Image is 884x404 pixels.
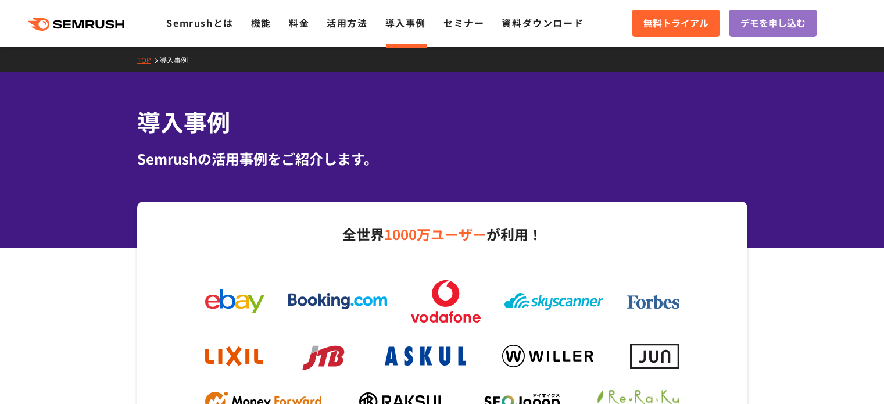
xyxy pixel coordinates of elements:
[627,295,679,309] img: forbes
[502,16,584,30] a: 資料ダウンロード
[205,346,263,366] img: lixil
[443,16,484,30] a: セミナー
[194,222,691,246] p: 全世界 が利用！
[502,345,593,367] img: willer
[251,16,271,30] a: 機能
[166,16,233,30] a: Semrushとは
[643,16,708,31] span: 無料トライアル
[385,346,466,366] img: askul
[632,10,720,37] a: 無料トライアル
[729,10,817,37] a: デモを申し込む
[327,16,367,30] a: 活用方法
[299,340,349,373] img: jtb
[288,293,387,309] img: booking
[504,293,603,310] img: skyscanner
[630,344,679,369] img: jun
[740,16,806,31] span: デモを申し込む
[137,105,747,139] h1: 導入事例
[160,55,196,65] a: 導入事例
[137,148,747,169] div: Semrushの活用事例をご紹介します。
[385,16,426,30] a: 導入事例
[411,280,481,323] img: vodafone
[384,224,486,244] span: 1000万ユーザー
[289,16,309,30] a: 料金
[205,289,264,313] img: ebay
[137,55,160,65] a: TOP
